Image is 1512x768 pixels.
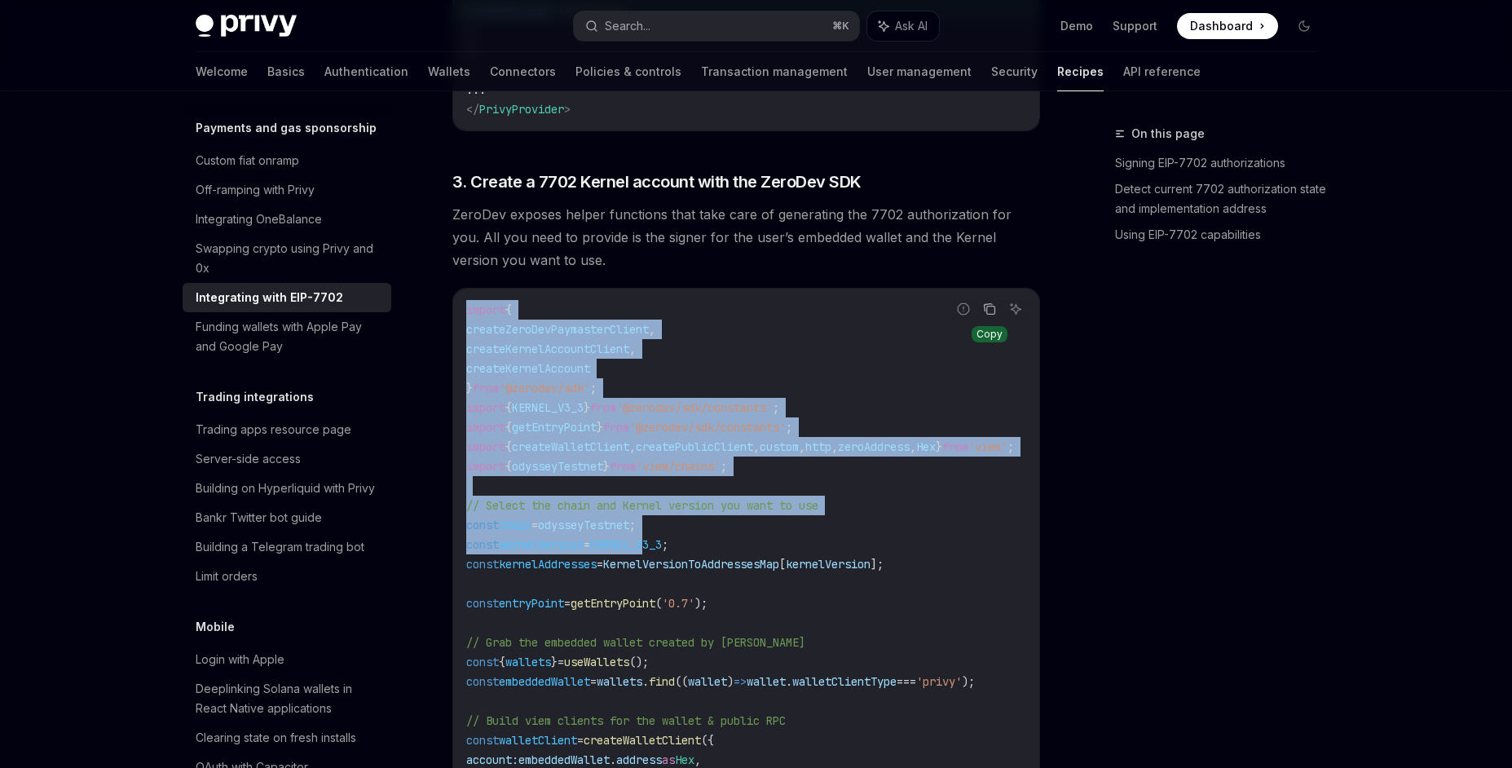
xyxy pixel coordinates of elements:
span: createKernelAccountClient [466,342,629,356]
a: User management [867,52,972,91]
span: find [649,674,675,689]
a: Custom fiat onramp [183,146,391,175]
span: odysseyTestnet [538,518,629,532]
span: ; [590,381,597,395]
a: Building a Telegram trading bot [183,532,391,562]
span: address [616,753,662,767]
a: Clearing state on fresh installs [183,723,391,753]
a: Basics [267,52,305,91]
span: ; [786,420,792,435]
span: embeddedWallet [499,674,590,689]
button: Toggle dark mode [1291,13,1317,39]
span: ) [727,674,734,689]
span: zeroAddress [838,439,910,454]
div: Deeplinking Solana wallets in React Native applications [196,679,381,718]
a: Using EIP-7702 capabilities [1115,222,1330,248]
span: 3. Create a 7702 Kernel account with the ZeroDev SDK [452,170,862,193]
a: Building on Hyperliquid with Privy [183,474,391,503]
div: Off-ramping with Privy [196,180,315,200]
span: // Build viem clients for the wallet & public RPC [466,713,786,728]
span: 'privy' [916,674,962,689]
span: ); [694,596,708,611]
span: walletClientType [792,674,897,689]
a: Funding wallets with Apple Pay and Google Pay [183,312,391,361]
a: Policies & controls [575,52,681,91]
span: } [584,400,590,415]
h5: Trading integrations [196,387,314,407]
span: from [942,439,968,454]
div: Search... [605,16,650,36]
button: Report incorrect code [953,298,974,320]
a: Limit orders [183,562,391,591]
div: Funding wallets with Apple Pay and Google Pay [196,317,381,356]
span: KernelVersionToAddressesMap [603,557,779,572]
span: . [642,674,649,689]
span: Dashboard [1190,18,1253,34]
span: ⌘ K [832,20,849,33]
a: Swapping crypto using Privy and 0x [183,234,391,283]
span: => [734,674,747,689]
span: } [466,381,473,395]
div: Copy [972,326,1007,342]
span: = [584,537,590,552]
div: Login with Apple [196,650,284,669]
span: createZeroDevPaymasterClient [466,322,649,337]
span: odysseyTestnet [512,459,603,474]
span: createKernelAccount [466,361,590,376]
span: { [505,420,512,435]
div: Building on Hyperliquid with Privy [196,479,375,498]
a: Trading apps resource page [183,415,391,444]
div: Building a Telegram trading bot [196,537,364,557]
span: '@zerodev/sdk' [499,381,590,395]
span: wallets [505,655,551,669]
div: Bankr Twitter bot guide [196,508,322,527]
img: dark logo [196,15,297,38]
span: wallet [688,674,727,689]
span: , [629,439,636,454]
div: Custom fiat onramp [196,151,299,170]
span: Hex [916,439,936,454]
span: = [590,674,597,689]
span: [ [779,557,786,572]
div: Swapping crypto using Privy and 0x [196,239,381,278]
span: KERNEL_V3_3 [512,400,584,415]
a: Wallets [428,52,470,91]
span: , [649,322,655,337]
a: Dashboard [1177,13,1278,39]
a: Support [1113,18,1157,34]
span: 'viem' [968,439,1007,454]
span: useWallets [564,655,629,669]
a: Signing EIP-7702 authorizations [1115,150,1330,176]
span: , [910,439,916,454]
span: (); [629,655,649,669]
span: embeddedWallet [518,753,610,767]
span: kernelVersion [786,557,871,572]
span: createWalletClient [584,733,701,748]
span: '0.7' [662,596,694,611]
span: wallets [597,674,642,689]
span: PrivyProvider [479,102,564,117]
span: '@zerodev/sdk/constants' [629,420,786,435]
span: chain [499,518,531,532]
span: getEntryPoint [571,596,655,611]
span: custom [760,439,799,454]
button: Ask AI [867,11,939,41]
span: const [466,674,499,689]
span: ]; [871,557,884,572]
a: Recipes [1057,52,1104,91]
span: On this page [1131,124,1205,143]
span: createWalletClient [512,439,629,454]
span: 'viem/chains' [636,459,721,474]
span: </ [466,102,479,117]
span: = [577,733,584,748]
a: Bankr Twitter bot guide [183,503,391,532]
span: ); [962,674,975,689]
span: from [473,381,499,395]
span: import [466,420,505,435]
a: Demo [1060,18,1093,34]
span: getEntryPoint [512,420,597,435]
a: Deeplinking Solana wallets in React Native applications [183,674,391,723]
span: === [897,674,916,689]
span: { [499,655,505,669]
span: = [564,596,571,611]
